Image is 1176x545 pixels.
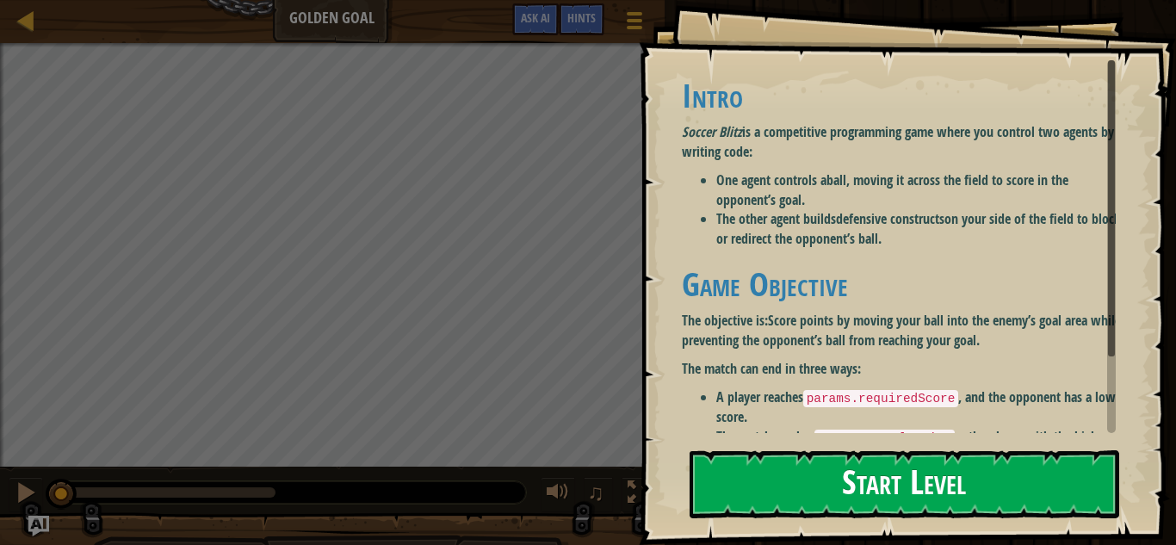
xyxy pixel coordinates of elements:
li: The other agent builds on your side of the field to block or redirect the opponent’s ball. [716,209,1129,249]
button: Show game menu [613,3,656,44]
span: ♫ [587,480,604,505]
li: The match reaches — the player with the higher score wins. [716,427,1129,467]
button: ♫ [584,477,613,512]
button: Ask AI [28,516,49,536]
code: params.requiredScore [803,390,959,407]
strong: Score points by moving your ball into the enemy’s goal area while preventing the opponent’s ball ... [682,311,1121,350]
strong: defensive constructs [836,209,944,228]
strong: ball [826,170,846,189]
button: Start Level [690,450,1119,518]
h1: Intro [682,77,1129,114]
span: Ask AI [521,9,550,26]
p: The objective is: [682,311,1129,350]
p: The match can end in three ways: [682,359,1129,379]
li: A player reaches , and the opponent has a lower score. [716,387,1129,427]
code: params.resolveTime [814,430,955,447]
button: Adjust volume [541,477,575,512]
h1: Game Objective [682,266,1129,302]
em: Soccer Blitz [682,122,742,141]
button: Ctrl + P: Pause [9,477,43,512]
li: One agent controls a , moving it across the field to score in the opponent’s goal. [716,170,1129,210]
p: is a competitive programming game where you control two agents by writing code: [682,122,1129,162]
button: Ask AI [512,3,559,35]
span: Hints [567,9,596,26]
button: Toggle fullscreen [622,477,656,512]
